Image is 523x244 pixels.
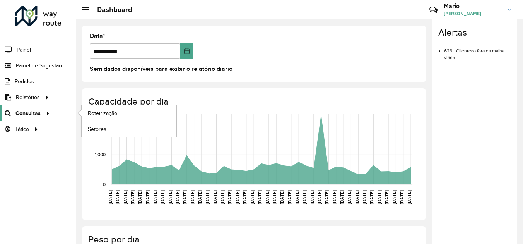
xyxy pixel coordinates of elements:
span: Tático [15,125,29,133]
text: [DATE] [347,190,352,204]
text: [DATE] [265,190,270,204]
text: [DATE] [160,190,165,204]
text: [DATE] [339,190,344,204]
text: [DATE] [272,190,277,204]
text: [DATE] [115,190,120,204]
text: [DATE] [175,190,180,204]
text: [DATE] [407,190,412,204]
text: [DATE] [362,190,367,204]
text: [DATE] [242,190,247,204]
text: [DATE] [212,190,217,204]
text: [DATE] [354,190,359,204]
h4: Capacidade por dia [88,96,418,107]
text: 1,000 [95,152,106,157]
text: [DATE] [108,190,113,204]
span: Painel de Sugestão [16,62,62,70]
text: [DATE] [167,190,173,204]
text: [DATE] [317,190,322,204]
text: [DATE] [182,190,187,204]
text: [DATE] [145,190,150,204]
text: [DATE] [294,190,299,204]
text: [DATE] [123,190,128,204]
span: Painel [17,46,31,54]
label: Sem dados disponíveis para exibir o relatório diário [90,64,232,74]
span: Roteirização [88,109,117,117]
text: [DATE] [391,190,397,204]
text: [DATE] [302,190,307,204]
span: Pedidos [15,77,34,86]
text: [DATE] [197,190,202,204]
text: [DATE] [279,190,284,204]
button: Choose Date [180,43,193,59]
text: [DATE] [324,190,329,204]
span: [PERSON_NAME] [444,10,502,17]
span: Relatórios [16,93,40,101]
a: Roteirização [82,105,176,121]
a: Setores [82,121,176,137]
text: [DATE] [235,190,240,204]
label: Data [90,31,105,41]
li: 626 - Cliente(s) fora da malha viária [444,41,511,61]
text: [DATE] [220,190,225,204]
h2: Dashboard [89,5,132,14]
text: [DATE] [287,190,292,204]
text: [DATE] [130,190,135,204]
text: [DATE] [369,190,374,204]
text: [DATE] [190,190,195,204]
span: Consultas [15,109,41,117]
text: [DATE] [257,190,262,204]
text: [DATE] [399,190,404,204]
h3: Mario [444,2,502,10]
text: [DATE] [377,190,382,204]
text: [DATE] [227,190,232,204]
text: [DATE] [152,190,157,204]
text: 0 [103,182,106,187]
text: [DATE] [137,190,142,204]
text: [DATE] [384,190,389,204]
a: Contato Rápido [425,2,442,18]
text: [DATE] [309,190,314,204]
text: [DATE] [250,190,255,204]
span: Setores [88,125,106,133]
h4: Alertas [438,27,511,38]
text: [DATE] [332,190,337,204]
text: [DATE] [205,190,210,204]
